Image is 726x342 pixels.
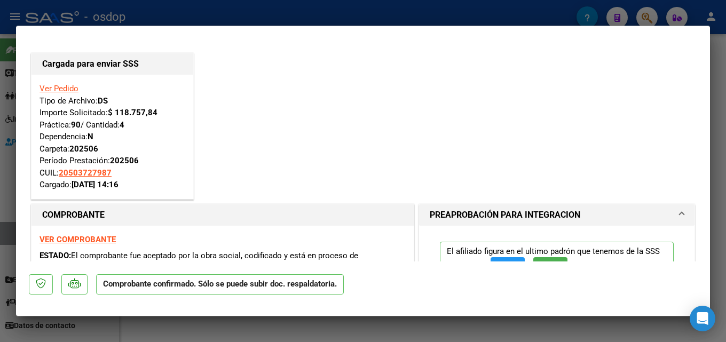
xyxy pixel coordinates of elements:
a: Ver Pedido [40,84,78,93]
a: VER COMPROBANTE [40,235,116,244]
strong: $ 118.757,84 [108,108,157,117]
div: Open Intercom Messenger [690,306,715,331]
span: 20503727987 [59,168,112,178]
strong: N [88,132,93,141]
span: El comprobante fue aceptado por la obra social, codificado y está en proceso de presentación en l... [40,251,358,273]
h1: PREAPROBACIÓN PARA INTEGRACION [430,209,580,221]
strong: 202506 [110,156,139,165]
span: ESTADO: [40,251,71,260]
div: Tipo de Archivo: Importe Solicitado: Práctica: / Cantidad: Dependencia: Carpeta: Período Prestaci... [40,83,185,191]
strong: 202506 [69,144,98,154]
h1: Cargada para enviar SSS [42,58,183,70]
strong: COMPROBANTE [42,210,105,220]
strong: [DATE] 14:16 [72,180,119,189]
button: FTP [491,257,525,277]
mat-expansion-panel-header: PREAPROBACIÓN PARA INTEGRACION [419,204,695,226]
strong: DS [98,96,108,106]
p: Comprobante confirmado. Sólo se puede subir doc. respaldatoria. [96,274,344,295]
strong: 90 [71,120,81,130]
strong: 4 [120,120,124,130]
p: El afiliado figura en el ultimo padrón que tenemos de la SSS de [440,242,674,282]
button: SSS [533,257,567,277]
